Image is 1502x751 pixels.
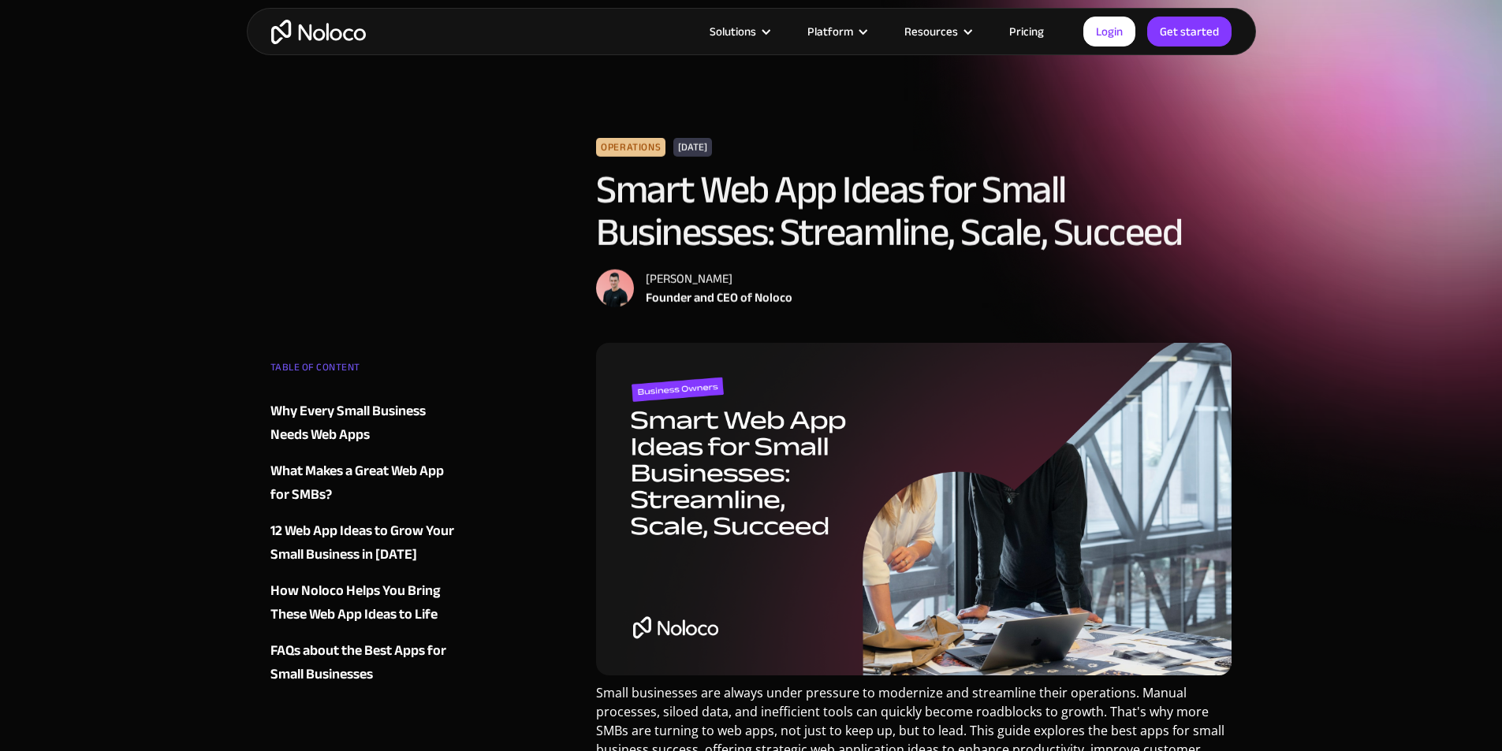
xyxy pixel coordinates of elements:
div: TABLE OF CONTENT [270,355,461,387]
div: Resources [904,21,958,42]
div: Platform [788,21,885,42]
a: Login [1083,17,1135,46]
div: [DATE] [673,138,712,157]
div: Founder and CEO of Noloco [646,288,792,307]
div: Solutions [690,21,788,42]
a: FAQs about the Best Apps for Small Businesses [270,639,461,686]
img: Smart Web App Ideas for Small Businesses: Streamline, Scale, Succeed [596,343,1232,675]
a: What Makes a Great Web App for SMBs? [270,459,461,507]
div: [PERSON_NAME] [646,270,792,288]
a: home [271,20,366,44]
div: Solutions [710,21,756,42]
div: Platform [807,21,853,42]
div: Resources [885,21,990,42]
a: Pricing [990,21,1064,42]
div: Operations [596,138,665,157]
a: How Noloco Helps You Bring These Web App Ideas to Life [270,579,461,626]
a: Get started [1147,17,1232,46]
a: Why Every Small Business Needs Web Apps [270,400,461,447]
h1: Smart Web App Ideas for Small Businesses: Streamline, Scale, Succeed [596,169,1232,254]
a: 12 Web App Ideas to Grow Your Small Business in [DATE] [270,519,461,567]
